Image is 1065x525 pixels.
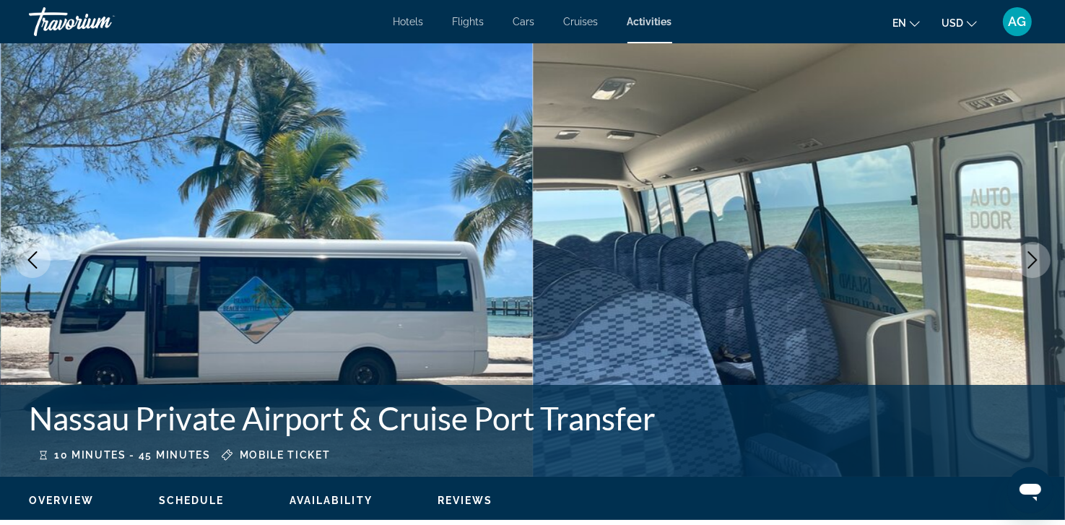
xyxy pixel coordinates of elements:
[513,16,535,27] a: Cars
[14,242,51,278] button: Previous image
[159,495,225,506] span: Schedule
[29,3,173,40] a: Travorium
[942,17,963,29] span: USD
[290,494,373,507] button: Availability
[453,16,484,27] a: Flights
[29,495,94,506] span: Overview
[999,6,1036,37] button: User Menu
[29,494,94,507] button: Overview
[942,12,977,33] button: Change currency
[1007,467,1053,513] iframe: Button to launch messaging window
[54,449,211,461] span: 10 minutes - 45 minutes
[892,17,906,29] span: en
[1014,242,1051,278] button: Next image
[29,399,805,437] h1: Nassau Private Airport & Cruise Port Transfer
[564,16,599,27] a: Cruises
[892,12,920,33] button: Change language
[240,449,331,461] span: Mobile ticket
[1009,14,1027,29] span: AG
[438,495,493,506] span: Reviews
[290,495,373,506] span: Availability
[159,494,225,507] button: Schedule
[438,494,493,507] button: Reviews
[627,16,672,27] a: Activities
[394,16,424,27] a: Hotels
